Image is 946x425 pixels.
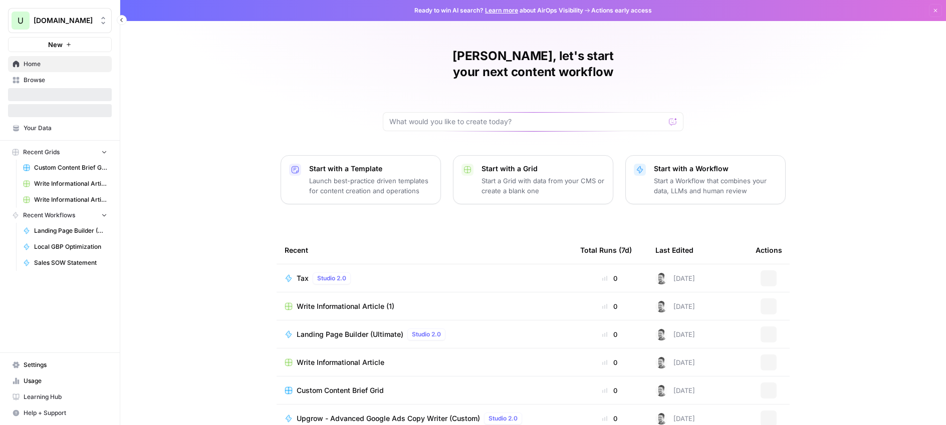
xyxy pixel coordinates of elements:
img: n438ldry5yf18xsdkqxyp5l76mf5 [655,412,667,424]
div: [DATE] [655,384,695,396]
div: 0 [580,357,639,367]
span: Write Informational Article (1) [34,195,107,204]
button: Recent Grids [8,145,112,160]
div: [DATE] [655,272,695,284]
span: Studio 2.0 [317,274,346,283]
span: New [48,40,63,50]
p: Start with a Template [309,164,432,174]
span: Help + Support [24,408,107,417]
span: Settings [24,360,107,369]
div: Total Runs (7d) [580,236,632,264]
a: Write Informational Article (1) [285,301,564,311]
a: Landing Page Builder (Ultimate)Studio 2.0 [285,328,564,340]
span: Studio 2.0 [412,330,441,339]
span: Sales SOW Statement [34,258,107,267]
a: Learn more [485,7,518,14]
button: Start with a WorkflowStart a Workflow that combines your data, LLMs and human review [625,155,786,204]
span: Usage [24,376,107,385]
div: 0 [580,385,639,395]
span: Write Informational Article [297,357,384,367]
a: Custom Content Brief Grid [19,160,112,176]
input: What would you like to create today? [389,117,665,127]
div: [DATE] [655,356,695,368]
div: 0 [580,273,639,283]
a: Landing Page Builder (Ultimate) [19,223,112,239]
img: n438ldry5yf18xsdkqxyp5l76mf5 [655,356,667,368]
div: 0 [580,413,639,423]
span: Landing Page Builder (Ultimate) [297,329,403,339]
p: Start a Workflow that combines your data, LLMs and human review [654,176,777,196]
p: Launch best-practice driven templates for content creation and operations [309,176,432,196]
img: n438ldry5yf18xsdkqxyp5l76mf5 [655,300,667,312]
a: Usage [8,373,112,389]
div: Recent [285,236,564,264]
span: Your Data [24,124,107,133]
span: Landing Page Builder (Ultimate) [34,226,107,235]
button: Start with a GridStart a Grid with data from your CMS or create a blank one [453,155,613,204]
div: [DATE] [655,300,695,312]
p: Start with a Workflow [654,164,777,174]
span: Custom Content Brief Grid [297,385,384,395]
span: Custom Content Brief Grid [34,163,107,172]
img: n438ldry5yf18xsdkqxyp5l76mf5 [655,328,667,340]
span: Learning Hub [24,392,107,401]
div: 0 [580,301,639,311]
p: Start with a Grid [482,164,605,174]
div: [DATE] [655,328,695,340]
a: Custom Content Brief Grid [285,385,564,395]
span: U [18,15,24,27]
button: Help + Support [8,405,112,421]
div: 0 [580,329,639,339]
button: New [8,37,112,52]
a: Sales SOW Statement [19,255,112,271]
span: Tax [297,273,309,283]
div: Last Edited [655,236,693,264]
span: [DOMAIN_NAME] [34,16,94,26]
a: Upgrow - Advanced Google Ads Copy Writer (Custom)Studio 2.0 [285,412,564,424]
button: Recent Workflows [8,208,112,223]
a: Browse [8,72,112,88]
a: Home [8,56,112,72]
span: Browse [24,76,107,85]
button: Workspace: Upgrow.io [8,8,112,33]
img: n438ldry5yf18xsdkqxyp5l76mf5 [655,272,667,284]
a: Write Informational Article [285,357,564,367]
span: Ready to win AI search? about AirOps Visibility [414,6,583,15]
p: Start a Grid with data from your CMS or create a blank one [482,176,605,196]
a: TaxStudio 2.0 [285,272,564,284]
span: Write Informational Article [34,179,107,188]
span: Home [24,60,107,69]
a: Write Informational Article [19,176,112,192]
span: Recent Grids [23,148,60,157]
img: n438ldry5yf18xsdkqxyp5l76mf5 [655,384,667,396]
a: Your Data [8,120,112,136]
a: Write Informational Article (1) [19,192,112,208]
span: Upgrow - Advanced Google Ads Copy Writer (Custom) [297,413,480,423]
a: Learning Hub [8,389,112,405]
span: Write Informational Article (1) [297,301,394,311]
span: Local GBP Optimization [34,242,107,251]
button: Start with a TemplateLaunch best-practice driven templates for content creation and operations [281,155,441,204]
h1: [PERSON_NAME], let's start your next content workflow [383,48,683,80]
span: Actions early access [591,6,652,15]
span: Recent Workflows [23,211,75,220]
div: [DATE] [655,412,695,424]
a: Local GBP Optimization [19,239,112,255]
a: Settings [8,357,112,373]
span: Studio 2.0 [489,414,518,423]
div: Actions [756,236,782,264]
